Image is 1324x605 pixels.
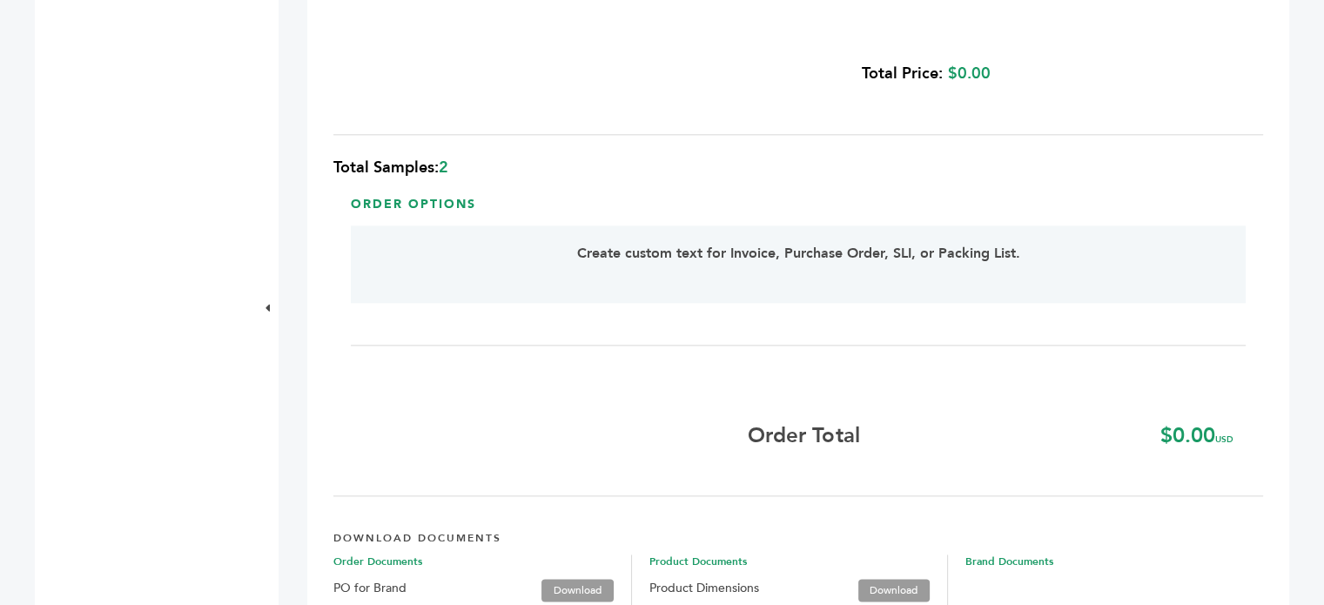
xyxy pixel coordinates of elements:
[862,63,943,84] b: Total Price:
[541,579,613,602] a: Download
[1160,421,1233,450] b: $0.00
[649,578,759,599] label: Product Dimensions
[333,157,439,178] span: Total Samples:
[649,555,947,568] span: Product Documents
[333,578,407,599] label: PO for Brand
[333,555,631,568] span: Order Documents
[386,243,1210,264] p: Create custom text for Invoice, Purchase Order, SLI, or Packing List.
[858,579,930,602] a: Download
[965,555,1263,568] span: Brand Documents
[439,157,448,178] span: 2
[351,52,991,95] div: $0.00
[748,428,859,444] b: Order Total
[333,518,1263,555] h4: DOWNLOAD DOCUMENTS
[351,196,1246,213] h3: Order Options
[1215,434,1233,446] span: USD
